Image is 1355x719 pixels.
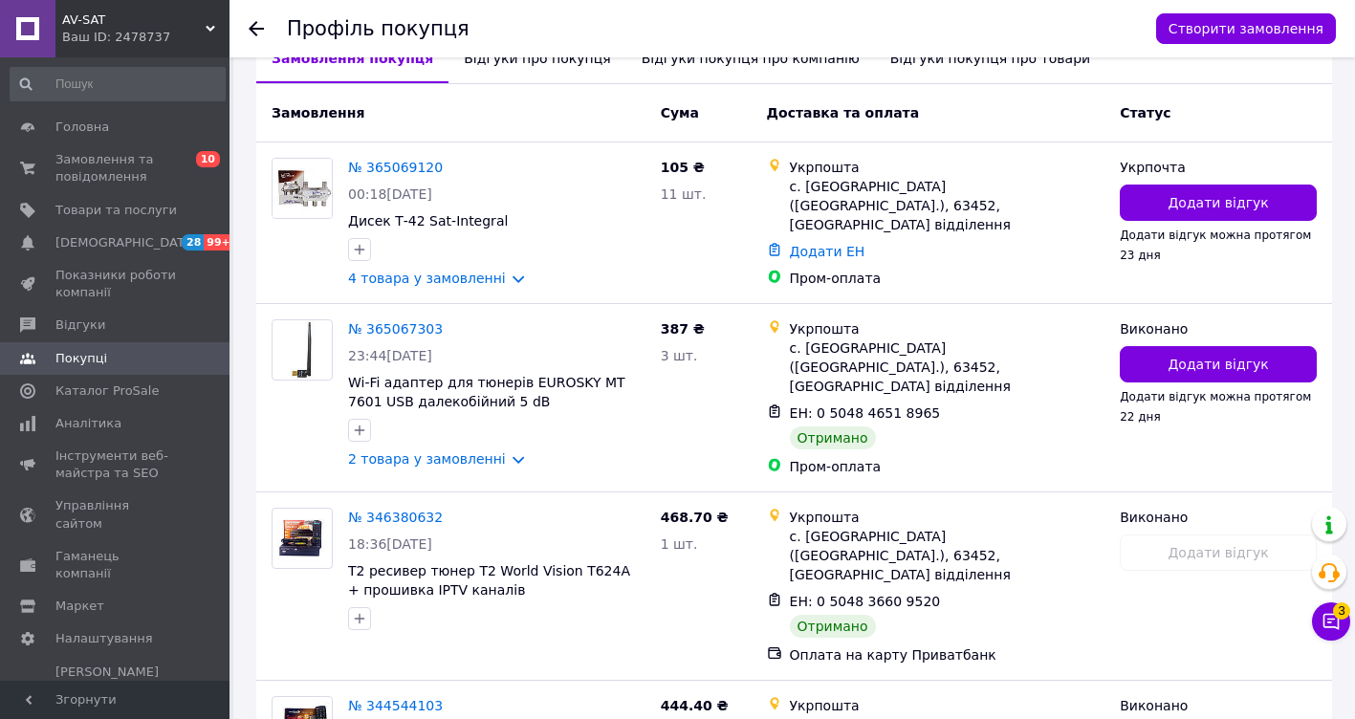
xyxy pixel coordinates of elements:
span: Додати відгук [1168,355,1268,374]
button: Створити замовлення [1156,13,1336,44]
div: Пром-оплата [790,457,1105,476]
span: ЕН: 0 5048 4651 8965 [790,405,941,421]
div: Укрпошта [790,696,1105,715]
span: 23:44[DATE] [348,348,432,363]
img: Фото товару [273,159,332,218]
div: Замовлення покупця [256,33,448,83]
div: Відгуки про покупця [448,33,625,83]
div: Ваш ID: 2478737 [62,29,229,46]
button: Чат з покупцем3 [1312,602,1350,641]
img: Фото товару [290,320,314,380]
div: Укрпошта [790,158,1105,177]
span: ЕН: 0 5048 3660 9520 [790,594,941,609]
div: с. [GEOGRAPHIC_DATA] ([GEOGRAPHIC_DATA].), 63452, [GEOGRAPHIC_DATA] відділення [790,338,1105,396]
a: Т2 ресивер тюнер T2 World Vision T624A + прошивка IPTV каналів [348,563,630,598]
span: Товари та послуги [55,202,177,219]
span: 444.40 ₴ [661,698,729,713]
img: Фото товару [273,514,332,563]
span: Додати відгук можна протягом 22 дня [1120,390,1311,423]
div: Укрпошта [790,508,1105,527]
a: Дисек Т-42 Sat-Integral [348,213,508,229]
span: Відгуки [55,316,105,334]
div: Укрпочта [1120,158,1317,177]
span: Покупці [55,350,107,367]
div: Отримано [790,615,876,638]
span: AV-SAT [62,11,206,29]
a: Додати ЕН [790,244,865,259]
a: № 344544103 [348,698,443,713]
span: Cума [661,105,699,120]
span: Показники роботи компанії [55,267,177,301]
div: Відгуки покупця про товари [875,33,1105,83]
span: 105 ₴ [661,160,705,175]
div: Повернутися назад [249,19,264,38]
button: Додати відгук [1120,185,1317,221]
span: Головна [55,119,109,136]
span: Додати відгук [1168,193,1268,212]
span: 28 [182,234,204,251]
span: 3 шт. [661,348,698,363]
h1: Профіль покупця [287,17,470,40]
span: 3 [1333,602,1350,620]
a: Фото товару [272,158,333,219]
span: Аналітика [55,415,121,432]
span: 18:36[DATE] [348,536,432,552]
div: Виконано [1120,508,1317,527]
div: с. [GEOGRAPHIC_DATA] ([GEOGRAPHIC_DATA].), 63452, [GEOGRAPHIC_DATA] відділення [790,177,1105,234]
a: Wi-Fi адаптер для тюнерів EUROSKY MT 7601 USB далекобійний 5 dB [348,375,625,409]
div: Укрпошта [790,319,1105,338]
a: 4 товара у замовленні [348,271,506,286]
span: 99+ [204,234,235,251]
span: [DEMOGRAPHIC_DATA] [55,234,197,251]
span: Маркет [55,598,104,615]
span: Замовлення та повідомлення [55,151,177,185]
div: Пром-оплата [790,269,1105,288]
div: с. [GEOGRAPHIC_DATA] ([GEOGRAPHIC_DATA].), 63452, [GEOGRAPHIC_DATA] відділення [790,527,1105,584]
span: Статус [1120,105,1170,120]
span: 10 [196,151,220,167]
a: № 365067303 [348,321,443,337]
div: Відгуки покупця про компанію [626,33,875,83]
a: № 346380632 [348,510,443,525]
span: Управління сайтом [55,497,177,532]
span: Гаманець компанії [55,548,177,582]
span: Каталог ProSale [55,382,159,400]
input: Пошук [10,67,226,101]
span: 1 шт. [661,536,698,552]
span: Доставка та оплата [767,105,920,120]
span: 00:18[DATE] [348,186,432,202]
a: Фото товару [272,508,333,569]
span: [PERSON_NAME] та рахунки [55,664,177,716]
div: Оплата на карту Приватбанк [790,645,1105,665]
div: Виконано [1120,319,1317,338]
button: Додати відгук [1120,346,1317,382]
span: Інструменти веб-майстра та SEO [55,447,177,482]
div: Отримано [790,426,876,449]
span: Замовлення [272,105,364,120]
a: Фото товару [272,319,333,381]
span: 11 шт. [661,186,707,202]
span: Налаштування [55,630,153,647]
a: 2 товара у замовленні [348,451,506,467]
div: Виконано [1120,696,1317,715]
a: № 365069120 [348,160,443,175]
span: Додати відгук можна протягом 23 дня [1120,229,1311,261]
span: 468.70 ₴ [661,510,729,525]
span: 387 ₴ [661,321,705,337]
